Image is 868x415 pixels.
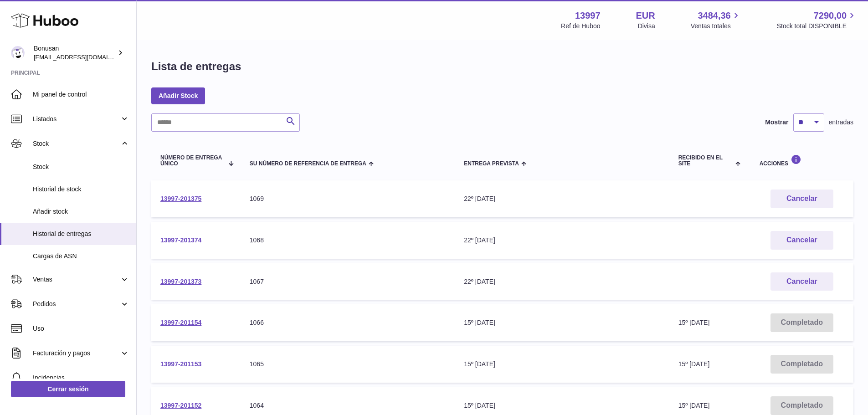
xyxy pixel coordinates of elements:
div: 15º [DATE] [464,318,660,327]
span: 15º [DATE] [678,402,710,409]
span: Añadir stock [33,207,129,216]
strong: EUR [636,10,655,22]
span: Stock [33,163,129,171]
span: Pedidos [33,300,120,308]
button: Cancelar [770,190,833,208]
div: 22º [DATE] [464,277,660,286]
span: [EMAIL_ADDRESS][DOMAIN_NAME] [34,53,134,61]
span: Cargas de ASN [33,252,129,261]
button: Cancelar [770,231,833,250]
h1: Lista de entregas [151,59,241,74]
a: 13997-201373 [160,278,201,285]
span: 7290,00 [814,10,847,22]
span: Listados [33,115,120,123]
div: 1067 [250,277,446,286]
span: 3484,36 [698,10,730,22]
a: 13997-201375 [160,195,201,202]
div: Ref de Huboo [561,22,600,31]
div: 1064 [250,401,446,410]
span: Stock total DISPONIBLE [777,22,857,31]
div: Divisa [638,22,655,31]
div: 1069 [250,195,446,203]
strong: 13997 [575,10,601,22]
div: 15º [DATE] [464,401,660,410]
span: Entrega prevista [464,161,519,167]
button: Cancelar [770,272,833,291]
span: 15º [DATE] [678,360,710,368]
span: Incidencias [33,374,129,382]
div: Bonusan [34,44,116,61]
div: 1065 [250,360,446,369]
a: 7290,00 Stock total DISPONIBLE [777,10,857,31]
span: Stock [33,139,120,148]
span: Uso [33,324,129,333]
span: Historial de entregas [33,230,129,238]
a: 13997-201154 [160,319,201,326]
span: Recibido en el site [678,155,734,167]
a: 13997-201152 [160,402,201,409]
div: 22º [DATE] [464,236,660,245]
div: 22º [DATE] [464,195,660,203]
div: 1066 [250,318,446,327]
span: entradas [829,118,853,127]
a: Cerrar sesión [11,381,125,397]
span: Mi panel de control [33,90,129,99]
div: Acciones [760,154,844,167]
span: Ventas [33,275,120,284]
div: 15º [DATE] [464,360,660,369]
span: Ventas totales [691,22,741,31]
a: 13997-201374 [160,236,201,244]
label: Mostrar [765,118,788,127]
a: Añadir Stock [151,87,205,104]
span: Su número de referencia de entrega [250,161,366,167]
span: Número de entrega único [160,155,223,167]
a: 3484,36 Ventas totales [691,10,741,31]
img: info@bonusan.es [11,46,25,60]
div: 1068 [250,236,446,245]
a: 13997-201153 [160,360,201,368]
span: Facturación y pagos [33,349,120,358]
span: 15º [DATE] [678,319,710,326]
span: Historial de stock [33,185,129,194]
